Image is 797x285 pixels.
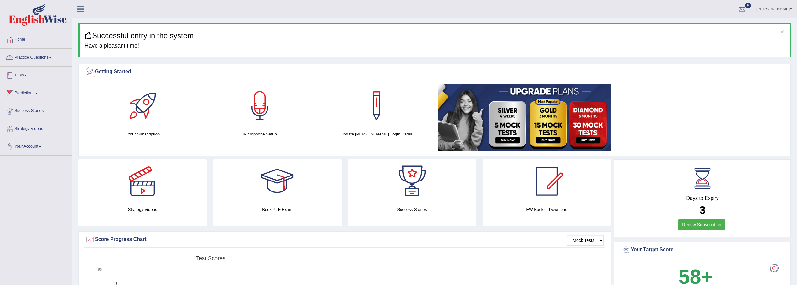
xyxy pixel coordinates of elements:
tspan: Test scores [196,255,225,262]
button: × [780,28,784,35]
a: Renew Subscription [678,219,725,230]
h4: Have a pleasant time! [85,43,786,49]
a: Home [0,31,72,47]
a: Tests [0,67,72,82]
div: Getting Started [85,67,784,77]
div: Score Progress Chart [85,235,604,244]
a: Predictions [0,84,72,100]
img: small5.jpg [438,84,611,151]
a: Practice Questions [0,49,72,64]
h4: EW Booklet Download [483,206,611,213]
h3: Successful entry in the system [85,32,786,40]
h4: Microphone Setup [205,131,315,137]
h4: Your Subscription [89,131,199,137]
b: 3 [699,204,705,216]
h4: Strategy Videos [78,206,207,213]
h4: Update [PERSON_NAME] Login Detail [321,131,432,137]
a: Strategy Videos [0,120,72,136]
h4: Days to Expiry [621,196,784,201]
text: 90 [98,267,102,271]
a: Your Account [0,138,72,154]
h4: Success Stories [348,206,476,213]
a: Success Stories [0,102,72,118]
h4: Book PTE Exam [213,206,341,213]
span: 0 [745,3,751,8]
div: Your Target Score [621,245,784,255]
